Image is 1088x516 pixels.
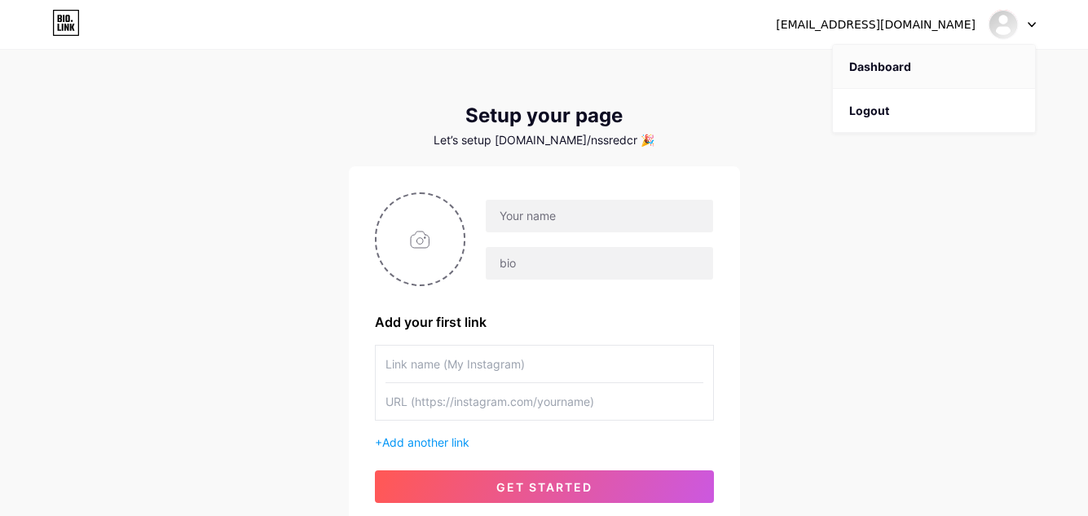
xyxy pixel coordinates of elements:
[496,480,592,494] span: get started
[375,312,714,332] div: Add your first link
[349,104,740,127] div: Setup your page
[349,134,740,147] div: Let’s setup [DOMAIN_NAME]/nssredcr 🎉
[486,247,712,280] input: bio
[988,9,1019,40] img: NSS & Red Cross Youth Wing VVCE, Mysuru
[385,383,703,420] input: URL (https://instagram.com/yourname)
[833,45,1035,89] a: Dashboard
[382,435,469,449] span: Add another link
[375,434,714,451] div: +
[833,89,1035,133] li: Logout
[776,16,976,33] div: [EMAIL_ADDRESS][DOMAIN_NAME]
[385,346,703,382] input: Link name (My Instagram)
[486,200,712,232] input: Your name
[375,470,714,503] button: get started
